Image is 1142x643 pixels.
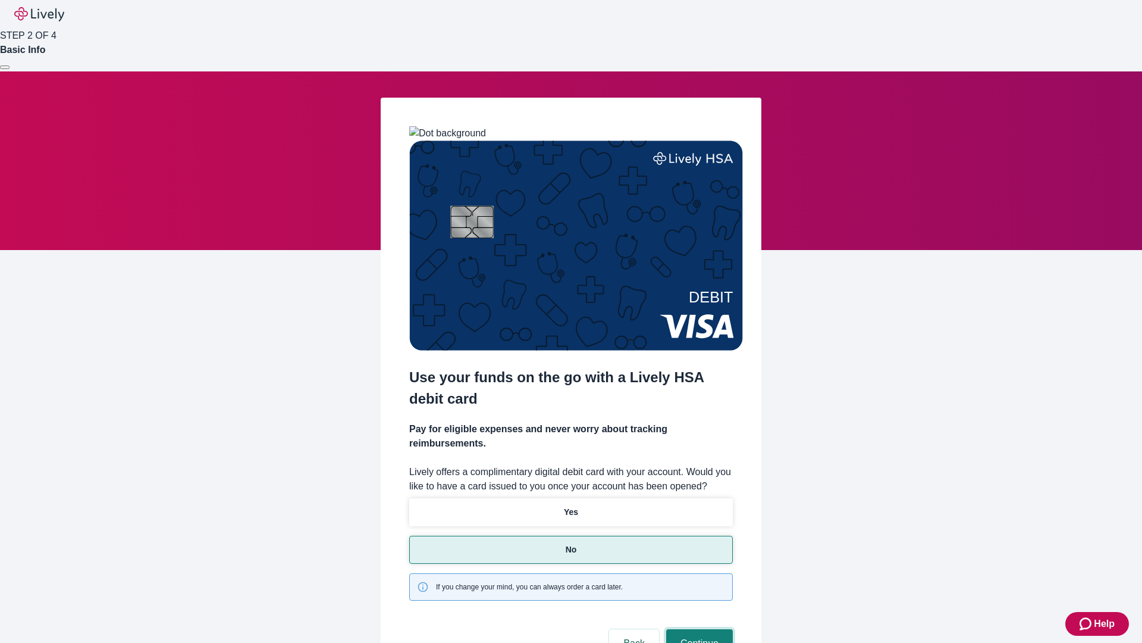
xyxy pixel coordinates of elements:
img: Debit card [409,141,743,351]
img: Dot background [409,126,486,141]
span: Help [1094,617,1115,631]
img: Lively [14,7,64,21]
span: If you change your mind, you can always order a card later. [436,582,623,592]
h4: Pay for eligible expenses and never worry about tracking reimbursements. [409,422,733,451]
p: Yes [564,506,578,519]
h2: Use your funds on the go with a Lively HSA debit card [409,367,733,410]
button: No [409,536,733,564]
svg: Zendesk support icon [1080,617,1094,631]
button: Yes [409,498,733,526]
p: No [566,544,577,556]
label: Lively offers a complimentary digital debit card with your account. Would you like to have a card... [409,465,733,494]
button: Zendesk support iconHelp [1065,612,1129,636]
